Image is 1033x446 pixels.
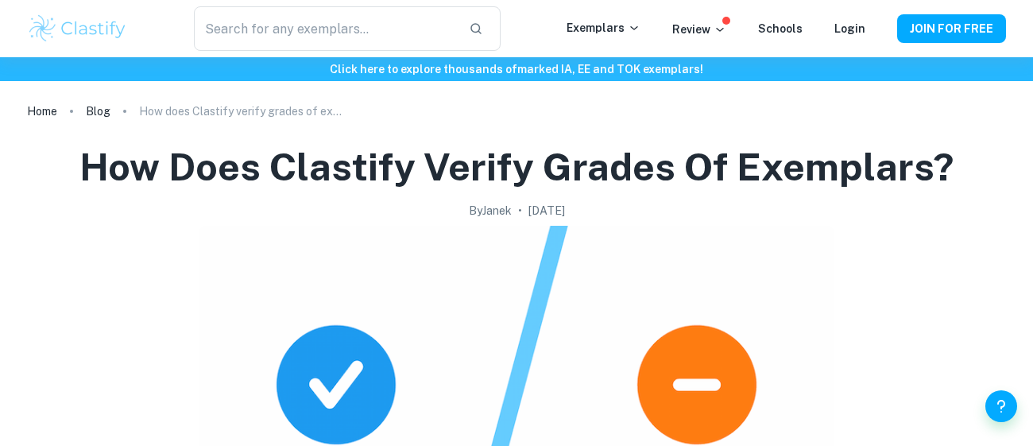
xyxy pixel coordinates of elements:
a: Login [834,22,865,35]
a: Home [27,100,57,122]
input: Search for any exemplars... [194,6,456,51]
h2: By Janek [469,202,512,219]
p: Review [672,21,726,38]
p: How does Clastify verify grades of exemplars? [139,103,346,120]
img: Clastify logo [27,13,128,45]
button: JOIN FOR FREE [897,14,1006,43]
h2: [DATE] [528,202,565,219]
h6: Click here to explore thousands of marked IA, EE and TOK exemplars ! [3,60,1030,78]
p: Exemplars [567,19,640,37]
a: Blog [86,100,110,122]
button: Help and Feedback [985,390,1017,422]
a: Schools [758,22,803,35]
h1: How does Clastify verify grades of exemplars? [79,142,954,192]
p: • [518,202,522,219]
